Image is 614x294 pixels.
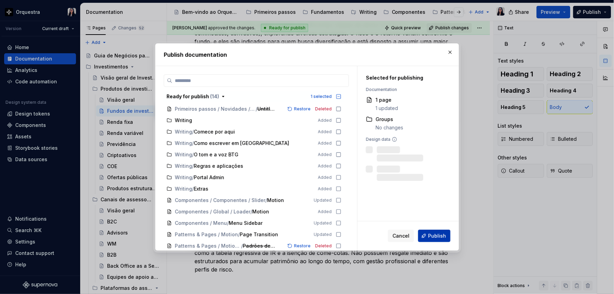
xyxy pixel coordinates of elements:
span: Regras e aplicações [194,163,243,169]
span: Added [318,140,332,146]
span: O tom e a voz BTG [194,151,238,158]
span: Deleted [315,106,332,112]
span: / [192,185,194,192]
span: Patterns & Pages / Motion [175,231,238,238]
span: / [192,151,194,158]
span: / [192,128,194,135]
span: Writing [175,151,192,158]
span: / [241,242,243,249]
button: Restore [285,242,314,249]
span: Motion [252,208,269,215]
span: Page Transition [240,231,278,238]
span: / [192,140,194,147]
span: Patterns & Pages / Motion / Page Transition [175,242,241,249]
span: Writing [175,185,192,192]
span: Primeiros passos / Novidades / Figma / Histórico / 2025 / Agosto [175,105,256,112]
span: Extras [194,185,208,192]
span: Added [318,152,332,157]
button: Cancel [388,230,414,242]
span: / [238,231,240,238]
div: Groups [376,116,403,123]
div: 1 updated [376,105,398,112]
span: Added [318,175,332,180]
span: Writing [175,128,192,135]
h2: Publish documentation [164,50,451,59]
span: Writing [175,174,192,181]
span: / [192,174,194,181]
span: Writing [175,163,192,169]
div: Design data [366,137,443,142]
button: Restore [285,105,314,112]
div: 1 selected [311,94,332,99]
span: Writing [175,117,192,124]
div: Ready for publish [167,93,219,100]
div: 1 page [376,97,398,103]
span: Restore [294,106,311,112]
span: Updated [314,197,332,203]
span: Deleted [315,243,332,249]
span: Added [318,163,332,169]
span: Padrões de Animação [243,242,276,249]
span: Restore [294,243,311,249]
button: Ready for publish (14)1 selected [164,91,344,102]
span: / [192,163,194,169]
span: Menu Sidebar [229,220,263,227]
div: Selected for publishing [366,74,443,81]
span: Added [318,209,332,214]
span: Publish [428,232,446,239]
span: Como escrever em [GEOGRAPHIC_DATA] [194,140,289,147]
div: No changes [376,124,403,131]
div: Documentation [366,87,443,92]
span: Added [318,186,332,192]
span: / [251,208,252,215]
span: Motion [267,197,284,204]
span: Comece por aqui [194,128,235,135]
span: Writing [175,140,192,147]
span: ( 14 ) [210,93,219,99]
span: Added [318,118,332,123]
span: / [255,105,257,112]
span: Untitled page [257,105,275,112]
span: Cancel [393,232,409,239]
span: / [265,197,267,204]
span: Componentes / Componentes / Slider [175,197,265,204]
span: Portal Admin [194,174,224,181]
span: Componentes / Menu [175,220,227,227]
button: Publish [418,230,451,242]
span: Updated [314,220,332,226]
span: Updated [314,232,332,237]
span: Added [318,129,332,135]
span: Componentes / Global / Loader [175,208,251,215]
span: / [227,220,229,227]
